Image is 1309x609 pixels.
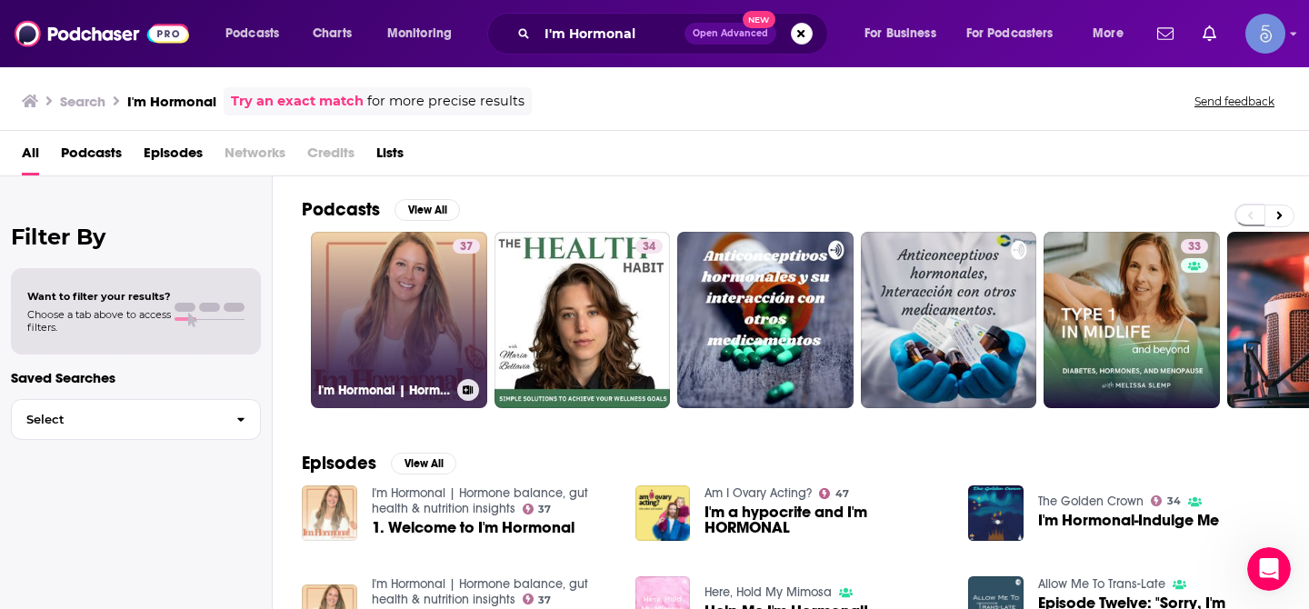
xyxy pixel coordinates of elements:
[27,308,171,334] span: Choose a tab above to access filters.
[372,485,588,516] a: I'm Hormonal | Hormone balance, gut health & nutrition insights
[27,290,171,303] span: Want to filter your results?
[1195,18,1224,49] a: Show notifications dropdown
[11,369,261,386] p: Saved Searches
[1038,576,1165,592] a: Allow Me To Trans-Late
[376,138,404,175] a: Lists
[505,13,845,55] div: Search podcasts, credits, & more...
[635,485,691,541] img: I'm a hypocrite and I'm HORMONAL
[1181,239,1208,254] a: 33
[693,29,768,38] span: Open Advanced
[538,505,551,514] span: 37
[60,93,105,110] h3: Search
[460,238,473,256] span: 37
[523,594,552,604] a: 37
[1038,513,1219,528] a: I'm Hormonal-Indulge Me
[375,19,475,48] button: open menu
[1080,19,1146,48] button: open menu
[387,21,452,46] span: Monitoring
[15,16,189,51] img: Podchaser - Follow, Share and Rate Podcasts
[1188,238,1201,256] span: 33
[743,11,775,28] span: New
[704,504,946,535] a: I'm a hypocrite and I'm HORMONAL
[367,91,525,112] span: for more precise results
[372,576,588,607] a: I'm Hormonal | Hormone balance, gut health & nutrition insights
[453,239,480,254] a: 37
[523,504,552,514] a: 37
[835,490,849,498] span: 47
[852,19,959,48] button: open menu
[537,19,684,48] input: Search podcasts, credits, & more...
[311,232,487,408] a: 37I'm Hormonal | Hormone balance, gut health & nutrition insights
[307,138,355,175] span: Credits
[302,198,460,221] a: PodcastsView All
[302,198,380,221] h2: Podcasts
[954,19,1080,48] button: open menu
[704,584,832,600] a: Here, Hold My Mimosa
[11,224,261,250] h2: Filter By
[61,138,122,175] a: Podcasts
[372,520,575,535] a: 1. Welcome to I'm Hormonal
[225,21,279,46] span: Podcasts
[1245,14,1285,54] img: User Profile
[127,93,216,110] h3: I'm Hormonal
[684,23,776,45] button: Open AdvancedNew
[1245,14,1285,54] span: Logged in as Spiral5-G1
[635,239,663,254] a: 34
[391,453,456,474] button: View All
[1247,547,1291,591] iframe: Intercom live chat
[968,485,1024,541] img: I'm Hormonal-Indulge Me
[1093,21,1124,46] span: More
[144,138,203,175] a: Episodes
[12,414,222,425] span: Select
[966,21,1054,46] span: For Podcasters
[495,232,671,408] a: 34
[1167,497,1181,505] span: 34
[1189,94,1280,109] button: Send feedback
[213,19,303,48] button: open menu
[1150,18,1181,49] a: Show notifications dropdown
[864,21,936,46] span: For Business
[704,485,812,501] a: Am I Ovary Acting?
[301,19,363,48] a: Charts
[538,596,551,604] span: 37
[302,452,376,474] h2: Episodes
[1151,495,1181,506] a: 34
[231,91,364,112] a: Try an exact match
[11,399,261,440] button: Select
[302,485,357,541] img: 1. Welcome to I'm Hormonal
[1245,14,1285,54] button: Show profile menu
[313,21,352,46] span: Charts
[22,138,39,175] a: All
[819,488,849,499] a: 47
[1044,232,1220,408] a: 33
[225,138,285,175] span: Networks
[1038,494,1144,509] a: The Golden Crown
[318,383,450,398] h3: I'm Hormonal | Hormone balance, gut health & nutrition insights
[395,199,460,221] button: View All
[643,238,655,256] span: 34
[302,452,456,474] a: EpisodesView All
